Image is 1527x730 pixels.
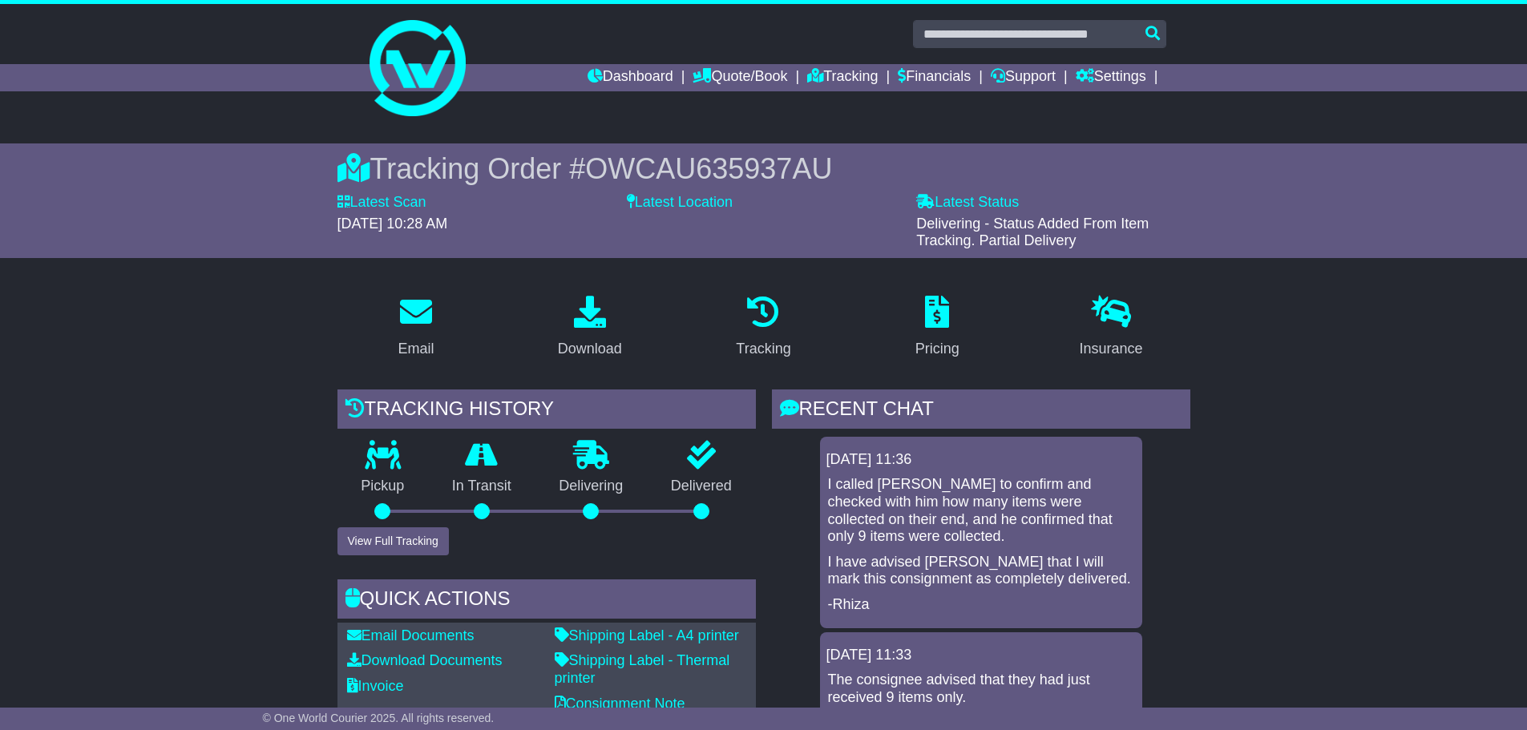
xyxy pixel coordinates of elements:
a: Tracking [725,290,801,365]
a: Settings [1076,64,1146,91]
p: I have advised [PERSON_NAME] that I will mark this consignment as completely delivered. [828,554,1134,588]
a: Download [547,290,632,365]
div: [DATE] 11:33 [826,647,1136,664]
p: Delivered [647,478,756,495]
div: [DATE] 11:36 [826,451,1136,469]
label: Latest Location [627,194,733,212]
p: Pickup [337,478,429,495]
a: Tracking [807,64,878,91]
p: Delivering [535,478,648,495]
div: Tracking Order # [337,151,1190,186]
p: In Transit [428,478,535,495]
a: Consignment Note [555,696,685,712]
a: Email Documents [347,627,475,643]
a: Quote/Book [693,64,787,91]
p: I called [PERSON_NAME] to confirm and checked with him how many items were collected on their end... [828,476,1134,545]
div: Quick Actions [337,579,756,623]
p: -Rhiza [828,596,1134,614]
div: Tracking history [337,389,756,433]
a: Shipping Label - A4 printer [555,627,739,643]
div: Pricing [915,338,959,360]
a: Invoice [347,678,404,694]
button: View Full Tracking [337,527,449,555]
span: OWCAU635937AU [585,152,832,185]
label: Latest Status [916,194,1019,212]
span: Delivering - Status Added From Item Tracking. Partial Delivery [916,216,1149,249]
span: © One World Courier 2025. All rights reserved. [263,712,495,724]
div: RECENT CHAT [772,389,1190,433]
p: The consignee advised that they had just received 9 items only. [828,672,1134,706]
span: [DATE] 10:28 AM [337,216,448,232]
div: Tracking [736,338,790,360]
div: Email [398,338,434,360]
div: Download [558,338,622,360]
a: Insurance [1069,290,1153,365]
div: Insurance [1080,338,1143,360]
a: Dashboard [588,64,673,91]
a: Download Documents [347,652,503,668]
a: Support [991,64,1056,91]
a: Email [387,290,444,365]
a: Shipping Label - Thermal printer [555,652,730,686]
a: Pricing [905,290,970,365]
a: Financials [898,64,971,91]
label: Latest Scan [337,194,426,212]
